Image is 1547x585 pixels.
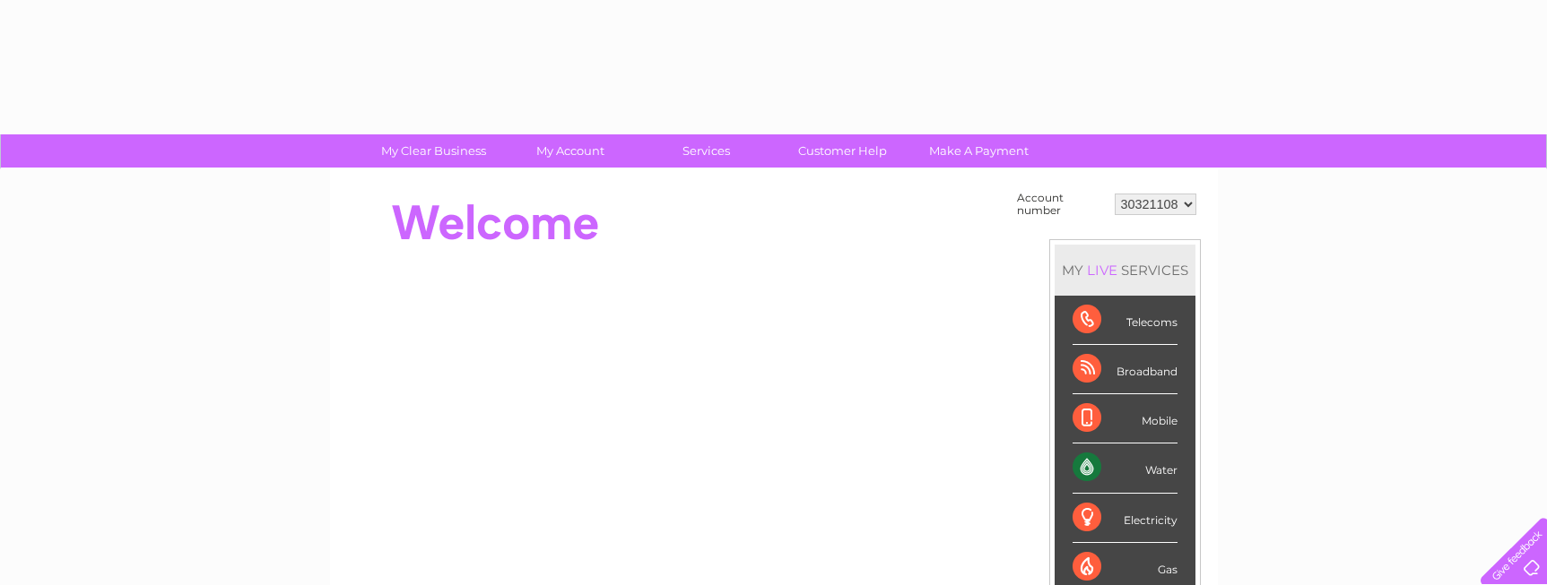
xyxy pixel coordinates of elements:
div: LIVE [1083,262,1121,279]
td: Account number [1013,187,1110,221]
a: Make A Payment [905,134,1053,168]
div: Telecoms [1073,296,1178,345]
a: My Account [496,134,644,168]
div: Electricity [1073,494,1178,543]
a: My Clear Business [360,134,508,168]
a: Customer Help [769,134,917,168]
div: Mobile [1073,394,1178,443]
div: Water [1073,443,1178,493]
div: Broadband [1073,345,1178,394]
div: MY SERVICES [1055,245,1195,296]
a: Services [632,134,780,168]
